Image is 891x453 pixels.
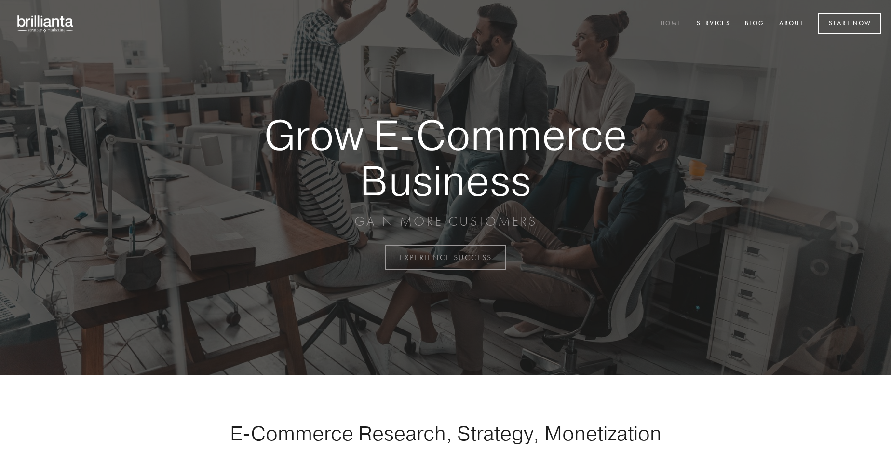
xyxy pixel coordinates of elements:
a: Start Now [818,13,881,34]
a: About [773,16,810,32]
a: Services [690,16,737,32]
p: GAIN MORE CUSTOMERS [230,213,661,230]
strong: Grow E-Commerce Business [230,112,661,203]
a: EXPERIENCE SUCCESS [385,245,506,270]
a: Blog [739,16,770,32]
h1: E-Commerce Research, Strategy, Monetization [200,421,691,445]
a: Home [654,16,688,32]
img: brillianta - research, strategy, marketing [10,10,82,38]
